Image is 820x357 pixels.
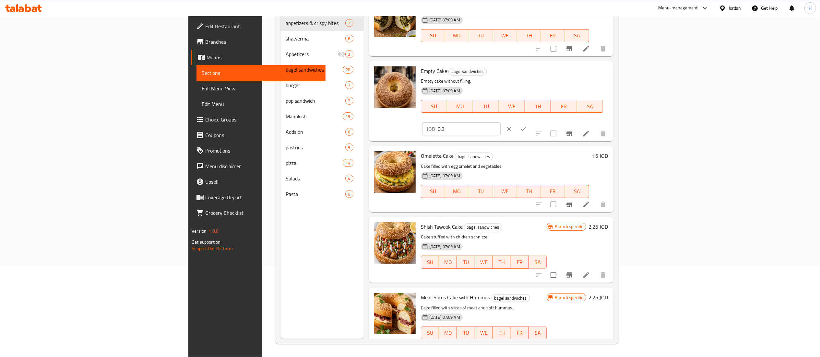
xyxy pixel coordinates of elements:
span: TU [459,258,472,267]
div: bagel sandwiches [492,294,530,302]
div: items [343,66,353,74]
span: Edit Restaurant [205,22,320,30]
div: Menu-management [658,4,698,12]
div: pop sandwich7 [280,93,364,109]
span: Appetizers [286,50,338,58]
button: WE [475,327,493,340]
span: 4 [346,176,353,182]
span: SU [424,328,436,338]
button: delete [595,197,611,212]
p: Empty cake without filling. [421,77,603,85]
button: SU [421,256,439,269]
button: SA [565,185,589,198]
div: items [345,19,353,27]
span: Select to update [547,42,560,55]
div: pop sandwich [286,97,345,105]
span: [DATE] 07:09 AM [427,314,463,320]
a: Coverage Report [191,190,325,205]
a: Edit menu item [582,201,590,208]
div: items [345,190,353,198]
button: TH [493,256,511,269]
span: SU [424,31,443,40]
span: 9 [346,144,353,151]
span: SA [531,328,544,338]
button: WE [493,185,517,198]
button: SU [421,29,445,42]
div: items [343,159,353,167]
span: FR [514,258,526,267]
button: Branch-specific-item [562,338,577,354]
span: [DATE] 07:09 AM [427,17,463,23]
span: TH [520,187,539,196]
span: 14 [343,160,353,166]
div: Manakish [286,112,343,120]
p: Cake filled with slices of meat and soft hummus. [421,304,547,312]
span: SU [424,187,443,196]
button: MO [447,100,473,113]
span: bagel sandwiches [455,153,493,160]
button: TH [493,327,511,340]
span: Pasta [286,190,345,198]
button: TU [457,327,475,340]
button: TH [517,185,541,198]
button: WE [499,100,525,113]
span: Coupons [205,131,320,139]
button: delete [595,267,611,283]
span: Omelette Cake [421,151,454,161]
span: SA [531,258,544,267]
span: Select to update [547,127,560,140]
span: Full Menu View [202,85,320,92]
span: 19 [343,113,353,120]
div: items [345,175,353,182]
span: WE [478,258,490,267]
button: WE [475,256,493,269]
a: Edit Restaurant [191,18,325,34]
span: WE [496,31,515,40]
span: 28 [343,67,353,73]
span: shawerma [286,35,345,42]
div: Pasta6 [280,186,364,202]
button: FR [511,327,529,340]
span: Get support on: [192,238,221,246]
span: 7 [346,82,353,88]
a: Coupons [191,127,325,143]
div: pastries9 [280,140,364,155]
span: Branches [205,38,320,46]
span: bagel sandwiches [286,66,343,74]
span: FR [544,31,563,40]
a: Edit Menu [196,96,325,112]
button: TU [457,256,475,269]
button: TH [517,29,541,42]
div: items [345,97,353,105]
button: SU [421,327,439,340]
p: Cake stuffed with chicken schnitzel. [421,233,547,241]
span: Promotions [205,147,320,155]
span: WE [478,328,490,338]
span: bagel sandwiches [464,224,502,231]
button: MO [445,185,469,198]
button: SA [529,256,547,269]
span: SA [568,187,587,196]
span: SU [424,102,445,111]
span: MO [448,31,467,40]
span: Edit Menu [202,100,320,108]
a: Sections [196,65,325,81]
a: Edit menu item [582,130,590,137]
img: Meat Slices Cake with Hummus [374,293,416,334]
a: Support.OpsPlatform [192,244,233,253]
span: appetizers & crispy bites [286,19,345,27]
span: 7 [346,98,353,104]
div: Adds on [286,128,345,136]
span: Shish Tawook Cake [421,222,463,232]
span: TH [528,102,548,111]
img: Empty Cake [374,66,416,108]
div: appetizers & crispy bites7 [280,15,364,31]
h6: 1.5 JOD [592,151,608,160]
span: Sections [202,69,320,77]
button: MO [439,256,457,269]
span: Menu disclaimer [205,162,320,170]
